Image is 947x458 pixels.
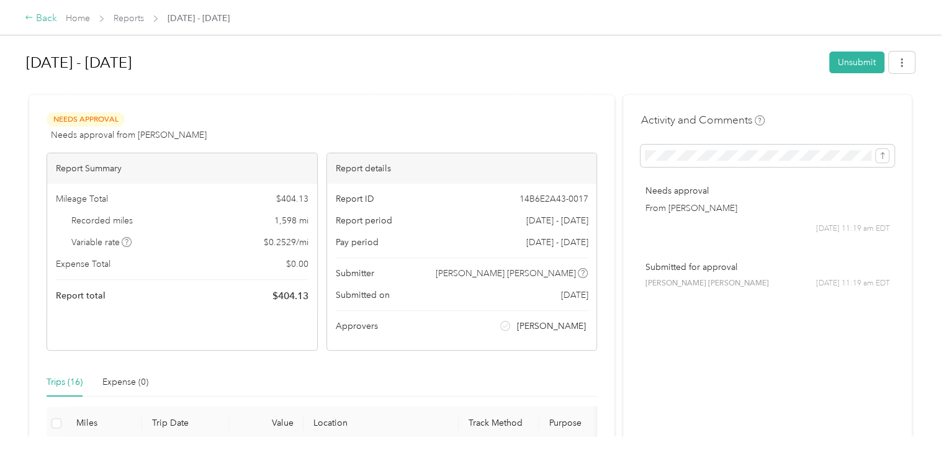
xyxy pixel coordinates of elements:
span: [DATE] - [DATE] [526,236,588,249]
button: Unsubmit [829,52,884,73]
span: $ 404.13 [276,192,308,205]
span: Variable rate [71,236,132,249]
span: Submitted on [336,289,390,302]
span: [DATE] 11:19 am EDT [816,278,890,289]
th: Miles [66,406,142,441]
span: Recorded miles [71,214,133,227]
th: Value [229,406,303,441]
span: [PERSON_NAME] [PERSON_NAME] [436,267,576,280]
span: Report ID [336,192,374,205]
span: [DATE] 11:19 am EDT [816,223,890,235]
span: [DATE] [560,289,588,302]
span: $ 0.00 [286,258,308,271]
span: Report total [56,289,105,302]
div: Back [25,11,57,26]
span: Submitter [336,267,374,280]
span: [DATE] - [DATE] [168,12,230,25]
div: Expense (0) [102,375,148,389]
span: Report period [336,214,392,227]
p: Submitted for approval [645,261,890,274]
a: Home [66,13,90,24]
div: Report Summary [47,153,317,184]
th: Track Method [459,406,539,441]
span: Needs Approval [47,112,125,127]
th: Trip Date [142,406,229,441]
th: Location [303,406,459,441]
p: Needs approval [645,184,890,197]
span: Pay period [336,236,379,249]
span: $ 404.13 [272,289,308,303]
span: $ 0.2529 / mi [264,236,308,249]
span: [PERSON_NAME] [517,320,586,333]
span: [PERSON_NAME] [PERSON_NAME] [645,278,768,289]
span: 1,598 mi [274,214,308,227]
p: From [PERSON_NAME] [645,202,890,215]
h1: Aug 1 - 31, 2025 [26,48,820,78]
th: Purpose [539,406,632,441]
span: Expense Total [56,258,110,271]
span: Mileage Total [56,192,108,205]
span: [DATE] - [DATE] [526,214,588,227]
h4: Activity and Comments [640,112,765,128]
div: Report details [327,153,597,184]
span: Approvers [336,320,378,333]
div: Trips (16) [47,375,83,389]
span: 14B6E2A43-0017 [519,192,588,205]
iframe: Everlance-gr Chat Button Frame [877,388,947,458]
a: Reports [114,13,144,24]
span: Needs approval from [PERSON_NAME] [51,128,207,141]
